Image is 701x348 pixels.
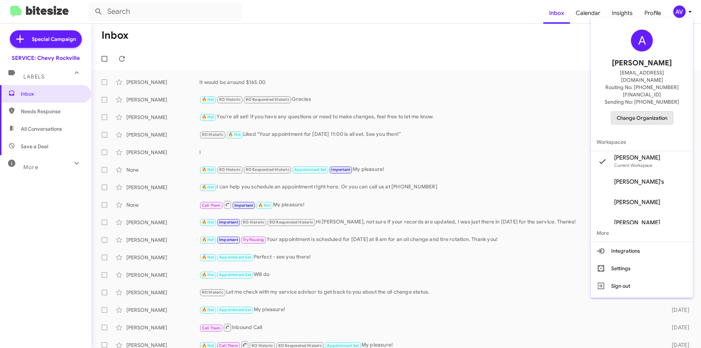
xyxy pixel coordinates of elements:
[611,111,673,125] button: Change Organization
[614,154,660,161] span: [PERSON_NAME]
[614,178,664,186] span: [PERSON_NAME]'s
[614,219,660,226] span: [PERSON_NAME]
[605,98,679,106] span: Sending No: [PHONE_NUMBER]
[614,199,660,206] span: [PERSON_NAME]
[591,277,693,295] button: Sign out
[617,112,667,124] span: Change Organization
[614,162,652,168] span: Current Workspace
[600,84,684,98] span: Routing No: [PHONE_NUMBER][FINANCIAL_ID]
[612,57,672,69] span: [PERSON_NAME]
[591,242,693,260] button: Integrations
[591,260,693,277] button: Settings
[591,133,693,151] span: Workspaces
[600,69,684,84] span: [EMAIL_ADDRESS][DOMAIN_NAME]
[631,30,653,51] div: A
[591,224,693,242] span: More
